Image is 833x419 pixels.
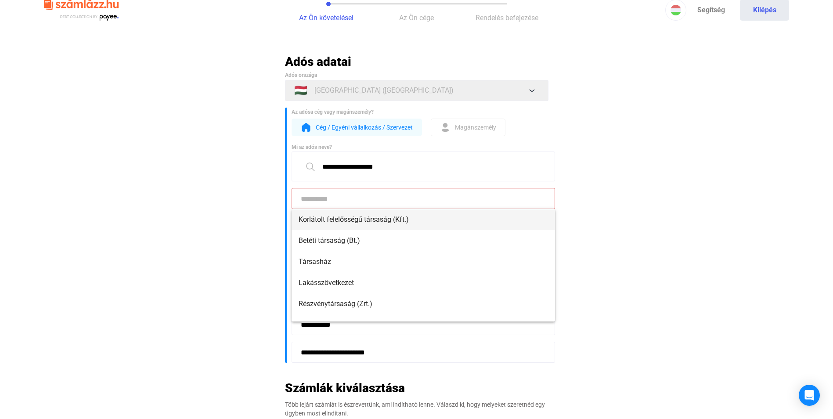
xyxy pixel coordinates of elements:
span: Részvénytársaság (Zrt.) [299,299,548,309]
span: Adós országa [285,72,317,78]
div: Az adósa cég vagy magánszemély? [292,108,548,116]
span: Lakásszövetkezet [299,278,548,288]
button: form-orgCég / Egyéni vállalkozás / Szervezet [292,119,422,136]
img: form-org [301,122,311,133]
div: Mi az adós neve? [292,143,548,152]
span: Magánszemély [455,122,496,133]
span: 🇭🇺 [294,85,307,96]
span: Társasház [299,256,548,267]
span: [GEOGRAPHIC_DATA] ([GEOGRAPHIC_DATA]) [314,85,454,96]
span: Cég / Egyéni vállalkozás / Szervezet [316,122,413,133]
span: Rendelés befejezése [476,14,538,22]
button: 🇭🇺[GEOGRAPHIC_DATA] ([GEOGRAPHIC_DATA]) [285,80,548,101]
span: Betéti társaság (Bt.) [299,235,548,246]
span: Korlátolt felelősségű társaság (Kft.) [299,214,548,225]
span: Az Ön cége [399,14,434,22]
span: Részvénytársaság (Nyrt.) [299,320,548,330]
div: Több lejárt számlát is észrevettünk, ami indítható lenne. Válaszd ki, hogy melyeket szeretnéd egy... [285,400,548,418]
img: HU [671,5,681,15]
img: form-ind [440,122,451,133]
h2: Számlák kiválasztása [285,380,405,396]
h2: Adós adatai [285,54,548,69]
div: Open Intercom Messenger [799,385,820,406]
button: form-indMagánszemély [431,119,505,136]
span: Az Ön követelései [299,14,353,22]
